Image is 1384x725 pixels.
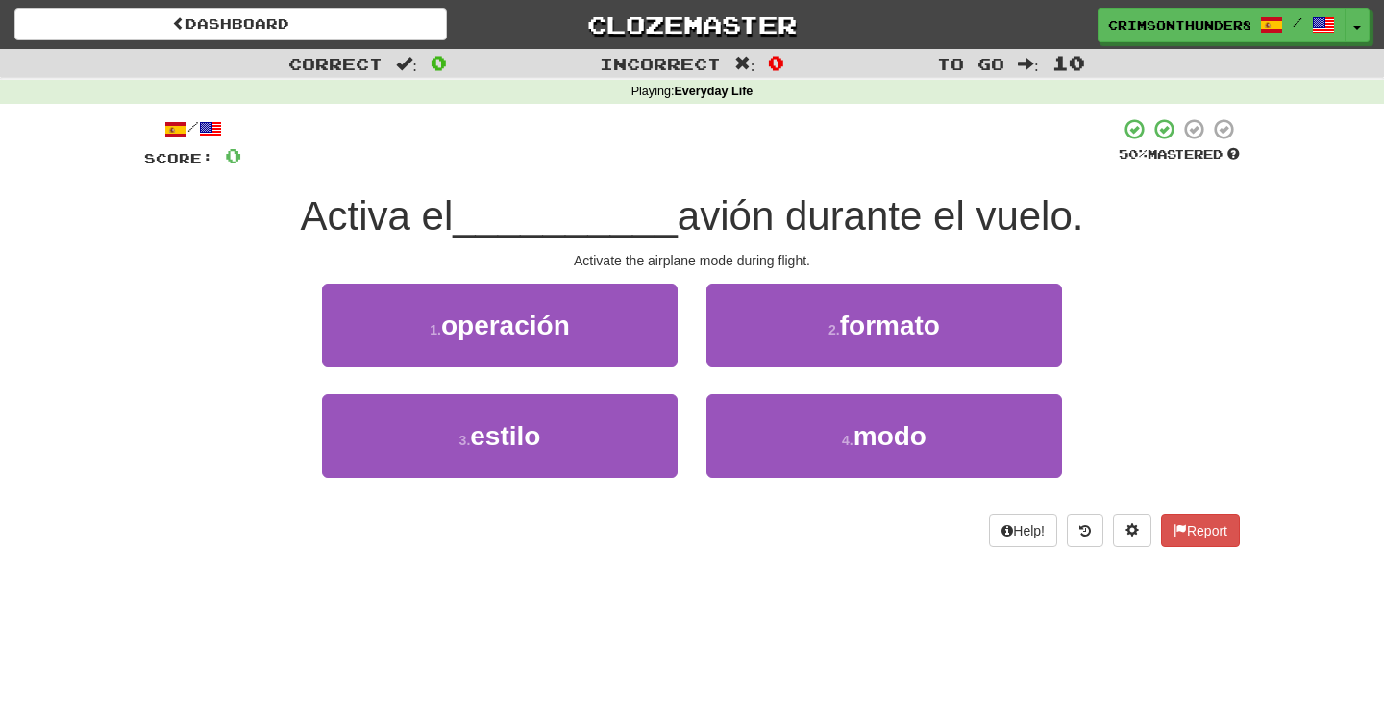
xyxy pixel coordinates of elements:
small: 4 . [842,433,853,448]
small: 2 . [828,322,840,337]
div: Mastered [1119,146,1240,163]
span: Activa el [301,193,454,238]
span: 50 % [1119,146,1148,162]
button: 2.formato [706,284,1062,367]
span: __________ [453,193,678,238]
span: 0 [431,51,447,74]
span: Incorrect [600,54,721,73]
span: : [1018,56,1039,72]
span: operación [441,311,570,340]
span: To go [937,54,1004,73]
div: Activate the airplane mode during flight. [144,251,1240,270]
span: estilo [470,421,540,451]
small: 3 . [459,433,471,448]
span: formato [840,311,940,340]
a: Dashboard [14,8,447,40]
span: modo [853,421,927,451]
span: Correct [288,54,383,73]
button: Report [1161,514,1240,547]
span: 0 [225,143,241,167]
strong: Everyday Life [674,85,753,98]
button: Help! [989,514,1057,547]
a: CrimsonThunder8318 / [1098,8,1346,42]
button: 4.modo [706,394,1062,478]
span: avión durante el vuelo. [678,193,1084,238]
button: 1.operación [322,284,678,367]
button: Round history (alt+y) [1067,514,1103,547]
div: / [144,117,241,141]
span: 0 [768,51,784,74]
span: / [1293,15,1302,29]
button: 3.estilo [322,394,678,478]
span: 10 [1052,51,1085,74]
span: CrimsonThunder8318 [1108,16,1250,34]
span: : [734,56,755,72]
small: 1 . [430,322,441,337]
span: Score: [144,150,213,166]
a: Clozemaster [476,8,908,41]
span: : [396,56,417,72]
